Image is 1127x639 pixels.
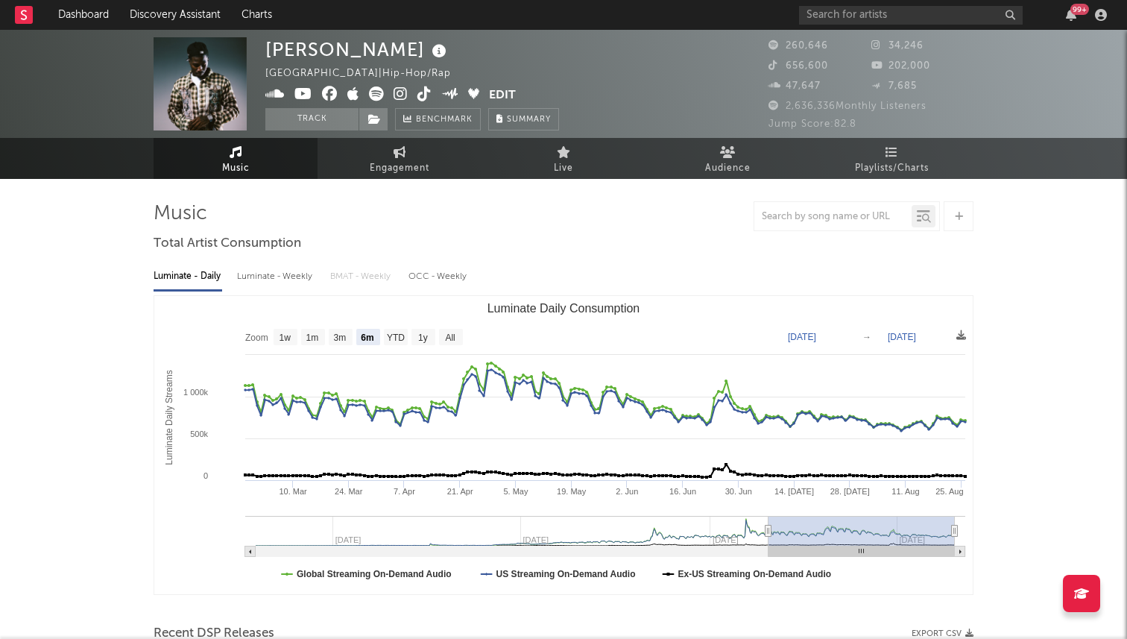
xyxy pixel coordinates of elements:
text: 28. [DATE] [830,487,870,496]
span: Total Artist Consumption [154,235,301,253]
span: Audience [705,160,751,177]
text: Luminate Daily Consumption [487,302,640,315]
span: 34,246 [871,41,924,51]
span: Jump Score: 82.8 [768,119,856,129]
svg: Luminate Daily Consumption [154,296,973,594]
div: [PERSON_NAME] [265,37,450,62]
button: Export CSV [912,629,973,638]
input: Search for artists [799,6,1023,25]
text: 2. Jun [616,487,638,496]
text: 19. May [557,487,587,496]
text: 500k [190,429,208,438]
div: [GEOGRAPHIC_DATA] | Hip-Hop/Rap [265,65,468,83]
text: 3m [334,333,347,343]
span: 260,646 [768,41,828,51]
text: 1w [280,333,291,343]
text: Global Streaming On-Demand Audio [297,569,452,579]
text: 1m [306,333,319,343]
text: → [862,332,871,342]
span: Playlists/Charts [855,160,929,177]
text: US Streaming On-Demand Audio [496,569,636,579]
text: 25. Aug [935,487,963,496]
a: Live [482,138,645,179]
span: Live [554,160,573,177]
a: Music [154,138,318,179]
text: Ex-US Streaming On-Demand Audio [678,569,832,579]
span: 7,685 [871,81,917,91]
span: 656,600 [768,61,828,71]
text: 1 000k [183,388,209,397]
text: 14. [DATE] [774,487,814,496]
text: 16. Jun [669,487,696,496]
a: Audience [645,138,809,179]
text: YTD [387,333,405,343]
button: Summary [488,108,559,130]
text: 7. Apr [394,487,415,496]
div: Luminate - Daily [154,264,222,289]
text: 1y [418,333,428,343]
text: 21. Apr [447,487,473,496]
button: 99+ [1066,9,1076,21]
text: Zoom [245,333,268,343]
text: 11. Aug [891,487,919,496]
text: [DATE] [788,332,816,342]
text: 0 [203,471,208,480]
div: 99 + [1070,4,1089,15]
span: Benchmark [416,111,473,129]
div: OCC - Weekly [408,264,468,289]
span: Summary [507,116,551,124]
a: Engagement [318,138,482,179]
span: 47,647 [768,81,821,91]
input: Search by song name or URL [754,211,912,223]
text: 10. Mar [279,487,307,496]
text: Luminate Daily Streams [164,370,174,465]
button: Track [265,108,359,130]
text: [DATE] [888,332,916,342]
span: 2,636,336 Monthly Listeners [768,101,926,111]
a: Benchmark [395,108,481,130]
div: Luminate - Weekly [237,264,315,289]
text: 30. Jun [725,487,752,496]
button: Edit [489,86,516,105]
a: Playlists/Charts [809,138,973,179]
span: Music [222,160,250,177]
span: Engagement [370,160,429,177]
span: 202,000 [871,61,930,71]
text: 24. Mar [335,487,363,496]
text: All [445,333,455,343]
text: 5. May [503,487,528,496]
text: 6m [361,333,373,343]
